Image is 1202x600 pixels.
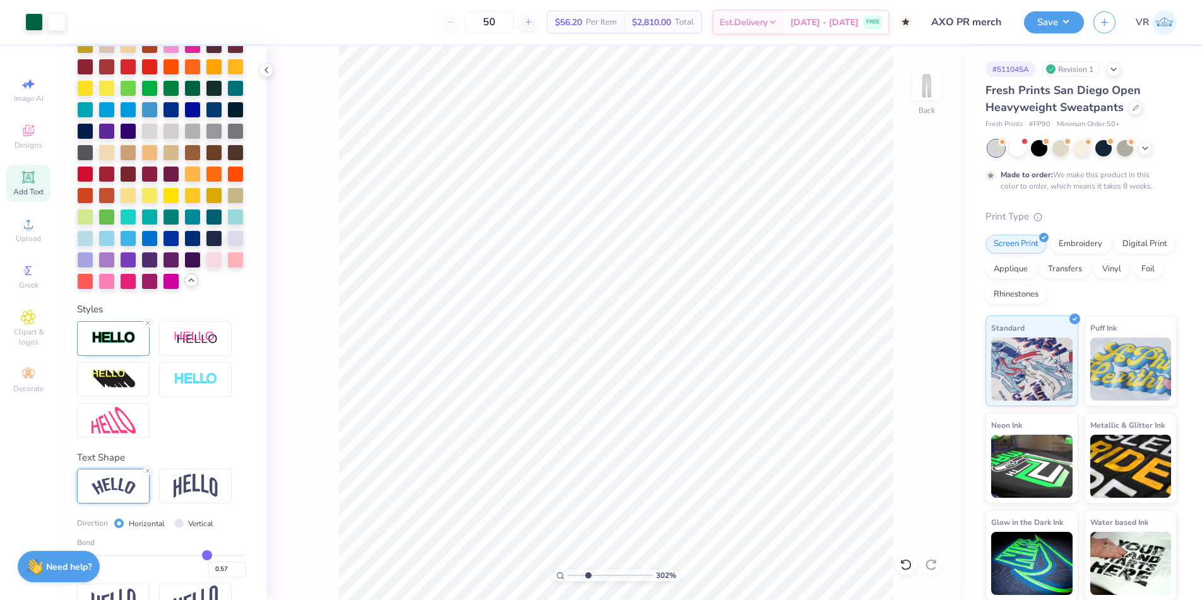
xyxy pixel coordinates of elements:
[914,73,939,98] img: Back
[1001,169,1156,192] div: We make this product in this color to order, which means it takes 8 weeks.
[1029,119,1050,130] span: # FP90
[1090,532,1172,595] img: Water based Ink
[991,515,1063,529] span: Glow in the Dark Ink
[188,518,213,529] label: Vertical
[77,450,246,465] div: Text Shape
[586,16,617,29] span: Per Item
[13,384,44,394] span: Decorate
[1001,170,1053,180] strong: Made to order:
[919,105,935,116] div: Back
[1090,338,1172,401] img: Puff Ink
[790,16,859,29] span: [DATE] - [DATE]
[1024,11,1084,33] button: Save
[985,209,1177,224] div: Print Type
[465,11,514,33] input: – –
[46,561,92,573] strong: Need help?
[656,570,676,581] span: 302 %
[985,119,1023,130] span: Fresh Prints
[991,418,1022,432] span: Neon Ink
[1090,321,1117,334] span: Puff Ink
[555,16,582,29] span: $56.20
[92,407,136,434] img: Free Distort
[991,532,1073,595] img: Glow in the Dark Ink
[1040,260,1090,279] div: Transfers
[991,435,1073,498] img: Neon Ink
[77,537,95,548] span: Bend
[1042,61,1100,77] div: Revision 1
[19,280,39,290] span: Greek
[77,302,246,317] div: Styles
[77,517,108,529] span: Direction
[174,372,218,387] img: Negative Space
[675,16,694,29] span: Total
[991,321,1025,334] span: Standard
[1136,15,1149,30] span: VR
[13,187,44,197] span: Add Text
[1114,235,1175,254] div: Digital Print
[174,331,218,346] img: Shadow
[985,285,1047,304] div: Rhinestones
[922,9,1015,35] input: Untitled Design
[15,140,42,150] span: Designs
[92,331,136,345] img: Stroke
[632,16,671,29] span: $2,810.00
[1090,435,1172,498] img: Metallic & Glitter Ink
[985,235,1047,254] div: Screen Print
[16,233,41,244] span: Upload
[1136,10,1177,35] a: VR
[14,93,44,103] span: Image AI
[6,327,51,347] span: Clipart & logos
[92,369,136,389] img: 3d Illusion
[991,338,1073,401] img: Standard
[1152,10,1177,35] img: Vincent Roxas
[1050,235,1110,254] div: Embroidery
[720,16,768,29] span: Est. Delivery
[1133,260,1163,279] div: Foil
[92,478,136,495] img: Arc
[985,83,1141,115] span: Fresh Prints San Diego Open Heavyweight Sweatpants
[985,260,1036,279] div: Applique
[1057,119,1120,130] span: Minimum Order: 50 +
[866,18,879,26] span: FREE
[985,61,1036,77] div: # 511045A
[1090,418,1165,432] span: Metallic & Glitter Ink
[1094,260,1129,279] div: Vinyl
[1090,515,1148,529] span: Water based Ink
[129,518,165,529] label: Horizontal
[174,474,218,498] img: Arch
